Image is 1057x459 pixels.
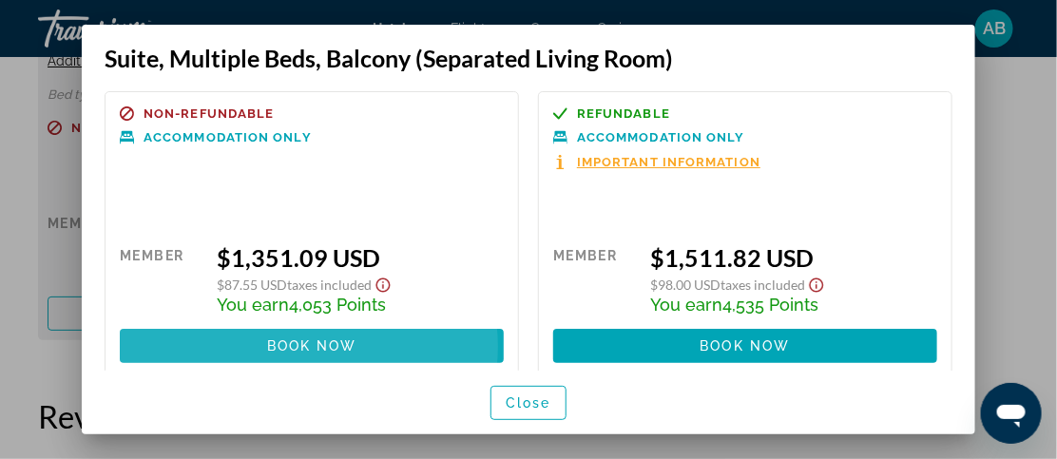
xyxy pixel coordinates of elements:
button: Book now [553,329,937,363]
button: Close [490,386,567,420]
span: Accommodation Only [144,131,312,143]
button: Show Taxes and Fees disclaimer [372,272,394,294]
span: Book now [701,338,791,354]
span: $87.55 USD [217,277,287,293]
div: $1,351.09 USD [217,243,504,272]
span: Taxes included [287,277,372,293]
div: Member [553,243,636,315]
button: Book now [120,329,504,363]
a: Refundable [553,106,937,121]
span: Close [506,395,551,411]
span: Refundable [577,107,670,120]
div: Member [120,243,202,315]
button: Important Information [553,154,760,170]
span: Accommodation Only [577,131,745,143]
iframe: Button to launch messaging window [981,383,1042,444]
span: You earn [650,295,722,315]
span: Book now [267,338,357,354]
span: $98.00 USD [650,277,721,293]
span: 4,053 Points [289,295,386,315]
span: Important Information [577,156,760,168]
span: Non-refundable [144,107,274,120]
span: You earn [217,295,289,315]
button: Show Taxes and Fees disclaimer [805,272,828,294]
span: Taxes included [721,277,805,293]
span: 4,535 Points [722,295,818,315]
h3: Suite, Multiple Beds, Balcony (Separated Living Room) [105,44,952,72]
div: $1,511.82 USD [650,243,937,272]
